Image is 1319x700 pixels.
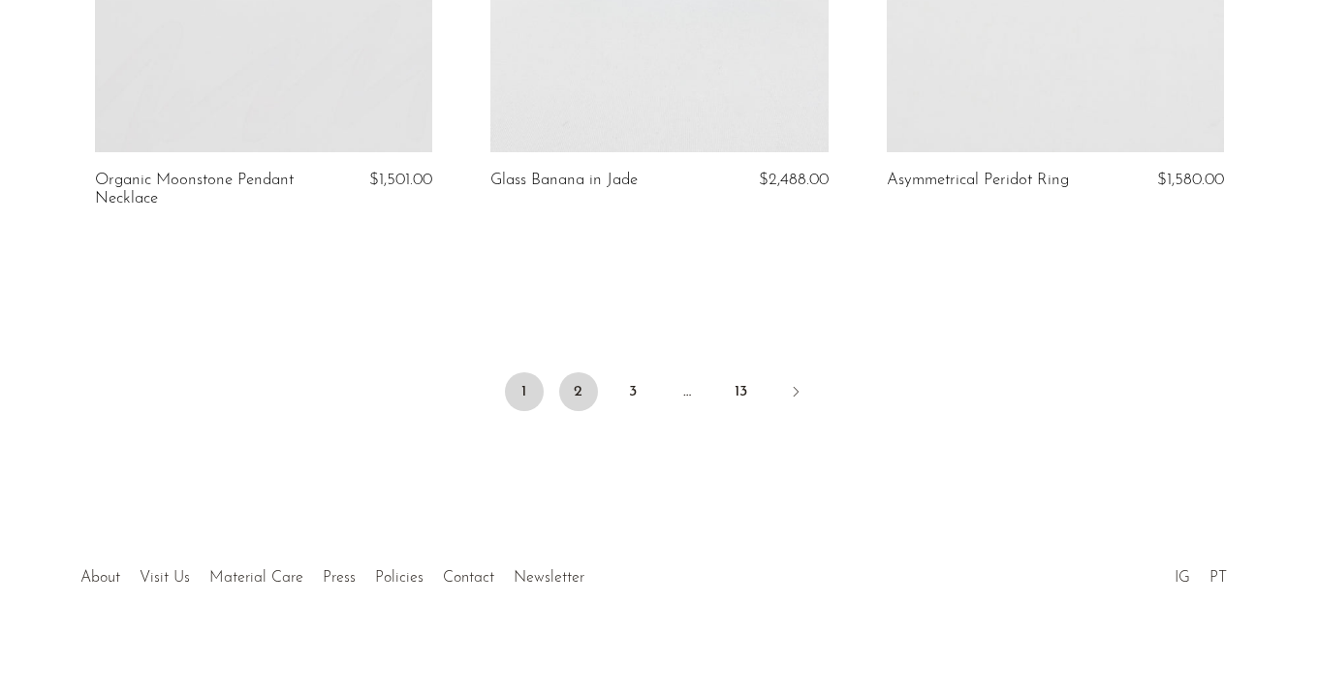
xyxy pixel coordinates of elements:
[443,570,494,586] a: Contact
[369,172,432,188] span: $1,501.00
[1165,555,1237,591] ul: Social Medias
[668,372,707,411] span: …
[375,570,424,586] a: Policies
[1175,570,1190,586] a: IG
[140,570,190,586] a: Visit Us
[1209,570,1227,586] a: PT
[505,372,544,411] span: 1
[1157,172,1224,188] span: $1,580.00
[95,172,320,207] a: Organic Moonstone Pendant Necklace
[887,172,1069,189] a: Asymmetrical Peridot Ring
[71,555,594,591] ul: Quick links
[613,372,652,411] a: 3
[209,570,303,586] a: Material Care
[559,372,598,411] a: 2
[776,372,815,415] a: Next
[323,570,356,586] a: Press
[722,372,761,411] a: 13
[759,172,829,188] span: $2,488.00
[490,172,638,189] a: Glass Banana in Jade
[80,570,120,586] a: About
